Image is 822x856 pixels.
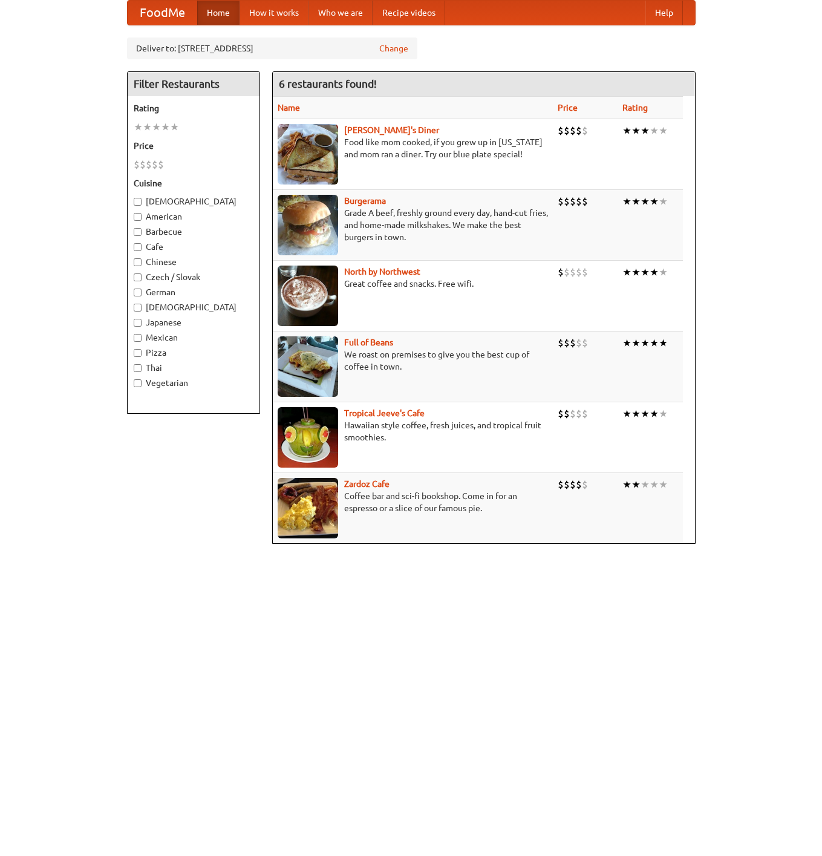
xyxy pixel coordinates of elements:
[650,266,659,279] li: ★
[134,332,253,344] label: Mexican
[650,124,659,137] li: ★
[564,195,570,208] li: $
[659,336,668,350] li: ★
[631,478,641,491] li: ★
[134,301,253,313] label: [DEMOGRAPHIC_DATA]
[134,177,253,189] h5: Cuisine
[140,158,146,171] li: $
[558,195,564,208] li: $
[582,266,588,279] li: $
[659,478,668,491] li: ★
[128,1,197,25] a: FoodMe
[278,207,548,243] p: Grade A beef, freshly ground every day, hand-cut fries, and home-made milkshakes. We make the bes...
[641,195,650,208] li: ★
[564,266,570,279] li: $
[161,120,170,134] li: ★
[373,1,445,25] a: Recipe videos
[576,336,582,350] li: $
[558,266,564,279] li: $
[344,125,439,135] a: [PERSON_NAME]'s Diner
[134,364,142,372] input: Thai
[279,78,377,90] ng-pluralize: 6 restaurants found!
[278,195,338,255] img: burgerama.jpg
[344,196,386,206] a: Burgerama
[344,267,420,276] a: North by Northwest
[564,478,570,491] li: $
[659,266,668,279] li: ★
[558,478,564,491] li: $
[152,120,161,134] li: ★
[379,42,408,54] a: Change
[570,266,576,279] li: $
[134,140,253,152] h5: Price
[134,158,140,171] li: $
[134,362,253,374] label: Thai
[622,478,631,491] li: ★
[564,407,570,420] li: $
[134,120,143,134] li: ★
[645,1,683,25] a: Help
[622,124,631,137] li: ★
[558,336,564,350] li: $
[134,379,142,387] input: Vegetarian
[134,304,142,312] input: [DEMOGRAPHIC_DATA]
[576,266,582,279] li: $
[622,336,631,350] li: ★
[308,1,373,25] a: Who we are
[582,336,588,350] li: $
[134,102,253,114] h5: Rating
[582,407,588,420] li: $
[278,124,338,185] img: sallys.jpg
[146,158,152,171] li: $
[570,124,576,137] li: $
[576,195,582,208] li: $
[576,478,582,491] li: $
[622,266,631,279] li: ★
[134,256,253,268] label: Chinese
[278,407,338,468] img: jeeves.jpg
[134,195,253,207] label: [DEMOGRAPHIC_DATA]
[631,266,641,279] li: ★
[134,198,142,206] input: [DEMOGRAPHIC_DATA]
[570,407,576,420] li: $
[641,266,650,279] li: ★
[278,348,548,373] p: We roast on premises to give you the best cup of coffee in town.
[278,419,548,443] p: Hawaiian style coffee, fresh juices, and tropical fruit smoothies.
[659,195,668,208] li: ★
[278,103,300,113] a: Name
[143,120,152,134] li: ★
[344,479,390,489] a: Zardoz Cafe
[344,408,425,418] a: Tropical Jeeve's Cafe
[278,278,548,290] p: Great coffee and snacks. Free wifi.
[622,407,631,420] li: ★
[134,211,253,223] label: American
[134,273,142,281] input: Czech / Slovak
[582,124,588,137] li: $
[641,336,650,350] li: ★
[344,338,393,347] b: Full of Beans
[134,241,253,253] label: Cafe
[641,407,650,420] li: ★
[659,124,668,137] li: ★
[134,319,142,327] input: Japanese
[134,226,253,238] label: Barbecue
[564,124,570,137] li: $
[278,490,548,514] p: Coffee bar and sci-fi bookshop. Come in for an espresso or a slice of our famous pie.
[278,336,338,397] img: beans.jpg
[152,158,158,171] li: $
[128,72,259,96] h4: Filter Restaurants
[570,478,576,491] li: $
[582,478,588,491] li: $
[558,124,564,137] li: $
[576,407,582,420] li: $
[576,124,582,137] li: $
[558,103,578,113] a: Price
[564,336,570,350] li: $
[158,158,164,171] li: $
[134,347,253,359] label: Pizza
[641,478,650,491] li: ★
